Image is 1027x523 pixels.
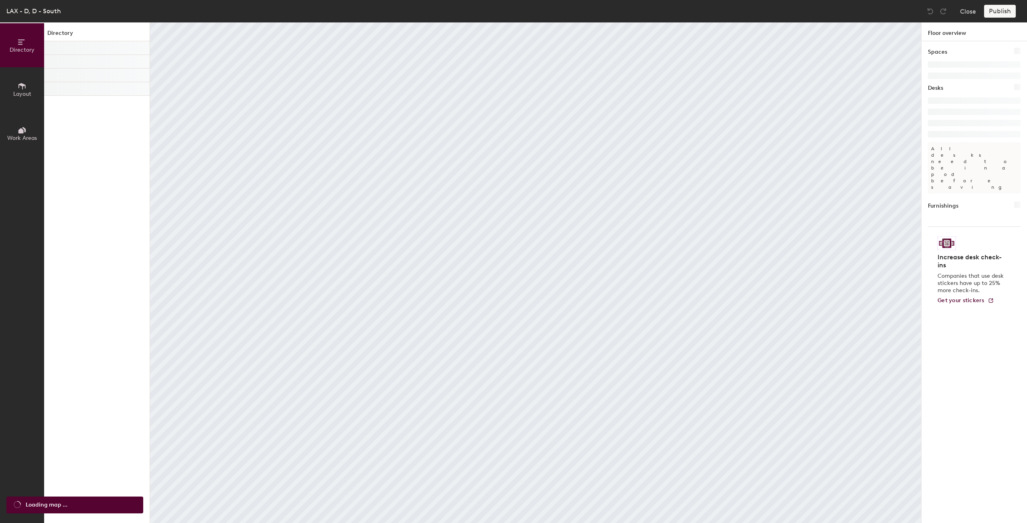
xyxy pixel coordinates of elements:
[921,22,1027,41] h1: Floor overview
[938,297,984,304] span: Get your stickers
[6,6,61,16] div: LAX - D, D - South
[44,29,150,41] h1: Directory
[938,297,994,304] a: Get your stickers
[928,142,1021,194] p: All desks need to be in a pod before saving
[928,202,958,210] h1: Furnishings
[150,22,921,523] canvas: Map
[928,84,943,93] h1: Desks
[938,236,956,250] img: Sticker logo
[926,7,934,15] img: Undo
[26,501,67,509] span: Loading map ...
[10,46,35,53] span: Directory
[938,273,1006,294] p: Companies that use desk stickers have up to 25% more check-ins.
[7,135,37,141] span: Work Areas
[938,253,1006,269] h4: Increase desk check-ins
[939,7,947,15] img: Redo
[13,91,31,97] span: Layout
[928,48,947,57] h1: Spaces
[960,5,976,18] button: Close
